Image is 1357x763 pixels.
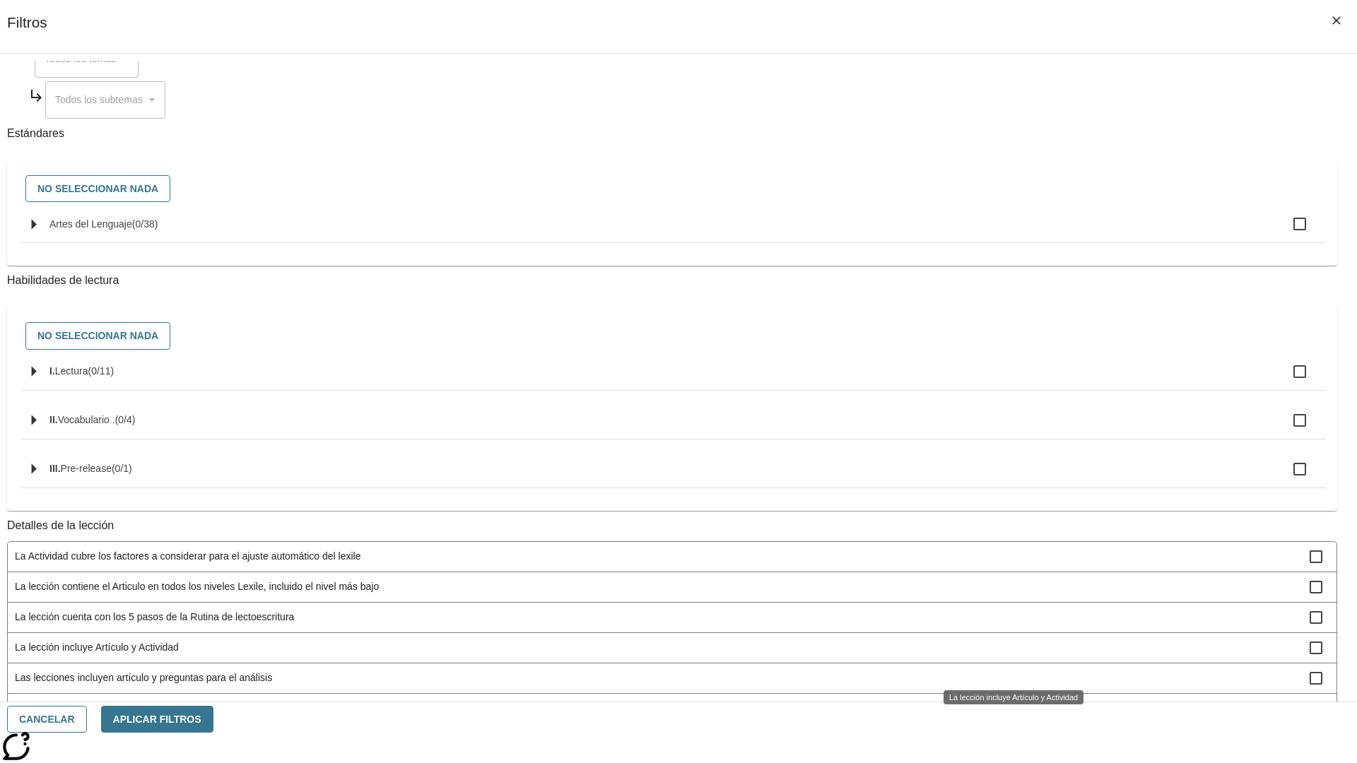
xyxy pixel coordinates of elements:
span: La lección contiene el Articulo en todos los niveles Lexile, incluido el nivel más bajo [15,579,1310,594]
span: Vocabulario . [58,414,115,425]
div: La lección incluye Artículo y Actividad [8,633,1337,663]
div: Seleccione una Asignatura [45,81,165,119]
p: Detalles de la lección [7,518,1337,534]
span: II. [49,414,58,425]
div: La Actividad cubre los factores a considerar para el ajuste automático del lexile [8,542,1337,572]
div: Las lecciones incluyen artículo y preguntas para el análisis [8,663,1337,694]
div: La lección contiene el Articulo en todos los niveles Lexile, incluido el nivel más bajo [8,572,1337,603]
button: Cancelar [7,706,87,733]
span: 0 estándares seleccionados/38 estándares en grupo [132,218,158,230]
button: No seleccionar nada [25,322,170,350]
span: La Actividad cubre los factores a considerar para el ajuste automático del lexile [15,549,1310,564]
span: Artes del Lenguaje [49,218,132,230]
p: Estándares [7,126,1337,142]
div: La lección incluye Artículo y Actividad [944,690,1083,704]
div: Seleccione estándares [18,172,1326,206]
div: Seleccione habilidades [18,319,1326,353]
ul: Seleccione estándares [21,206,1326,254]
span: La lección incluye solo el Artículo [15,701,1310,716]
span: 0 estándares seleccionados/11 estándares en grupo [88,365,114,377]
span: Las lecciones incluyen artículo y preguntas para el análisis [15,670,1310,685]
span: La lección incluye Artículo y Actividad [15,640,1310,655]
ul: Detalles de la lección [7,541,1337,723]
span: Lectura [55,365,88,377]
span: III. [49,463,61,474]
button: Aplicar Filtros [101,706,213,733]
div: La lección incluye solo el Artículo [8,694,1337,724]
button: No seleccionar nada [25,175,170,203]
p: Habilidades de lectura [7,273,1337,289]
h1: Filtros [7,14,47,53]
button: Cerrar los filtros del Menú lateral [1322,6,1351,35]
ul: Seleccione habilidades [21,353,1326,499]
span: 0 estándares seleccionados/4 estándares en grupo [115,414,136,425]
span: La lección cuenta con los 5 pasos de la Rutina de lectoescritura [15,610,1310,625]
span: Pre-release [61,463,112,474]
div: La lección cuenta con los 5 pasos de la Rutina de lectoescritura [8,603,1337,633]
span: 0 estándares seleccionados/1 estándares en grupo [112,463,132,474]
span: I. [49,365,55,377]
